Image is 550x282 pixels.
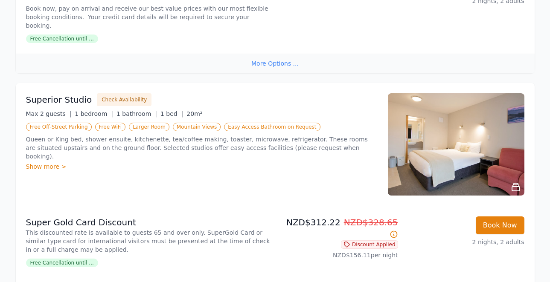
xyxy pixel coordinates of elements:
span: Easy Access Bathroom on Request [224,123,320,131]
h3: Superior Studio [26,94,92,106]
span: Free Cancellation until ... [26,35,98,43]
span: Free Cancellation until ... [26,259,98,267]
span: 20m² [186,110,202,117]
p: This discounted rate is available to guests 65 and over only. SuperGold Card or similar type card... [26,228,272,254]
span: Free Off-Street Parking [26,123,92,131]
span: 1 bed | [160,110,183,117]
button: Check Availability [97,93,151,106]
span: Max 2 guests | [26,110,72,117]
span: 1 bedroom | [75,110,113,117]
button: Book Now [476,216,524,234]
p: Queen or King bed, shower ensuite, kitchenette, tea/coffee making, toaster, microwave, refrigerat... [26,135,378,161]
p: NZD$312.22 [279,216,398,240]
span: Mountain Views [173,123,221,131]
div: Show more > [26,162,378,171]
p: Super Gold Card Discount [26,216,272,228]
span: Free WiFi [95,123,126,131]
span: Larger Room [129,123,169,131]
span: NZD$328.65 [344,217,398,227]
span: Discount Applied [341,240,398,249]
span: 1 bathroom | [116,110,157,117]
p: NZD$156.11 per night [279,251,398,259]
p: 2 nights, 2 adults [405,238,524,246]
div: More Options ... [16,54,535,73]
